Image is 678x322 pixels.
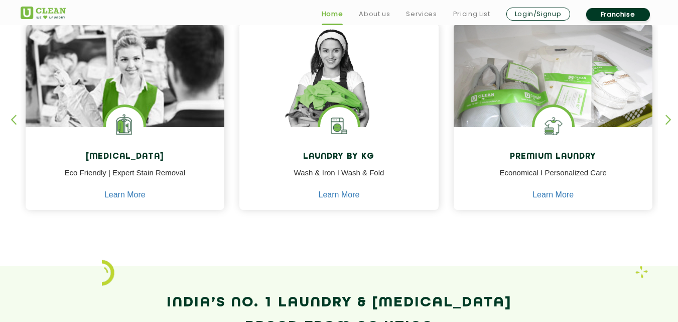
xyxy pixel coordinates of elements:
a: Login/Signup [506,8,570,21]
img: a girl with laundry basket [239,24,439,156]
a: Learn More [532,190,574,199]
p: Wash & Iron I Wash & Fold [247,167,431,190]
img: UClean Laundry and Dry Cleaning [21,7,66,19]
a: Pricing List [453,8,490,20]
a: Services [406,8,437,20]
p: Eco Friendly | Expert Stain Removal [33,167,217,190]
a: Learn More [319,190,360,199]
img: laundry done shoes and clothes [454,24,653,156]
p: Economical I Personalized Care [461,167,645,190]
a: Home [322,8,343,20]
h4: Premium Laundry [461,152,645,162]
a: Learn More [104,190,146,199]
a: Franchise [586,8,650,21]
img: Drycleaners near me [26,24,225,184]
img: Shoes Cleaning [534,107,572,145]
img: Laundry Services near me [106,107,144,145]
img: Laundry wash and iron [635,266,648,278]
a: About us [359,8,390,20]
img: laundry washing machine [320,107,358,145]
h4: [MEDICAL_DATA] [33,152,217,162]
img: icon_2.png [102,260,114,286]
h4: Laundry by Kg [247,152,431,162]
